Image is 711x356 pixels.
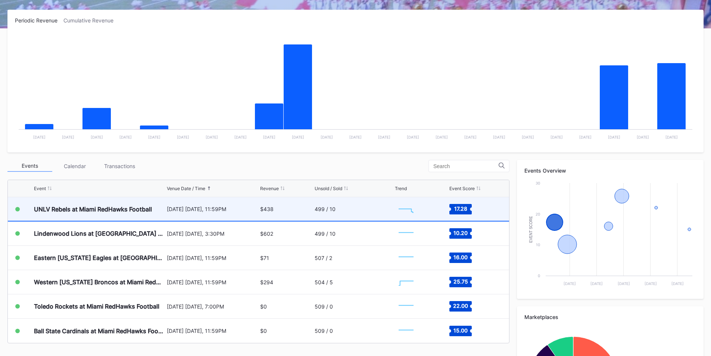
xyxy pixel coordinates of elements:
text: 25.75 [453,278,468,285]
div: [DATE] [DATE], 11:59PM [167,255,259,261]
div: [DATE] [DATE], 3:30PM [167,230,259,237]
div: Toledo Rockets at Miami RedHawks Football [34,303,159,310]
text: [DATE] [637,135,649,139]
div: $0 [260,303,267,310]
text: [DATE] [618,281,630,286]
div: Revenue [260,186,279,191]
text: 17.28 [454,205,467,211]
div: 507 / 2 [315,255,332,261]
text: [DATE] [263,135,275,139]
div: $0 [260,328,267,334]
div: Ball State Cardinals at Miami RedHawks Football [34,327,165,335]
div: 509 / 0 [315,303,333,310]
text: [DATE] [407,135,419,139]
div: 504 / 5 [315,279,333,285]
div: [DATE] [DATE], 11:59PM [167,206,259,212]
text: [DATE] [464,135,477,139]
div: [DATE] [DATE], 7:00PM [167,303,259,310]
text: [DATE] [551,135,563,139]
svg: Chart title [395,200,417,219]
text: [DATE] [564,281,576,286]
text: Event Score [529,216,533,243]
text: [DATE] [177,135,189,139]
svg: Chart title [395,297,417,316]
text: [DATE] [608,135,620,139]
div: Venue Date / Time [167,186,205,191]
text: 10 [536,242,540,247]
div: Unsold / Sold [315,186,342,191]
svg: Chart title [395,248,417,267]
svg: Chart title [395,224,417,243]
div: Eastern [US_STATE] Eagles at [GEOGRAPHIC_DATA] RedHawks Football [34,254,165,261]
div: 499 / 10 [315,206,336,212]
svg: Chart title [395,273,417,291]
div: $602 [260,230,273,237]
text: [DATE] [579,135,592,139]
div: Events Overview [524,167,696,174]
text: 0 [538,273,540,278]
div: Event Score [449,186,475,191]
text: 20 [536,212,540,216]
text: [DATE] [493,135,505,139]
input: Search [433,163,499,169]
text: [DATE] [671,281,684,286]
div: Periodic Revenue [15,17,63,24]
div: Lindenwood Lions at [GEOGRAPHIC_DATA] RedHawks Football [34,230,165,237]
text: [DATE] [33,135,46,139]
text: [DATE] [119,135,132,139]
text: [DATE] [378,135,390,139]
svg: Chart title [15,33,696,145]
text: [DATE] [62,135,74,139]
div: [DATE] [DATE], 11:59PM [167,279,259,285]
text: [DATE] [436,135,448,139]
div: 499 / 10 [315,230,336,237]
text: 15.00 [453,327,468,333]
div: $438 [260,206,274,212]
text: 16.00 [453,254,468,260]
div: 509 / 0 [315,328,333,334]
svg: Chart title [395,322,417,340]
text: [DATE] [665,135,678,139]
text: 30 [536,181,540,185]
text: [DATE] [206,135,218,139]
div: Cumulative Revenue [63,17,119,24]
div: UNLV Rebels at Miami RedHawks Football [34,205,152,213]
div: [DATE] [DATE], 11:59PM [167,328,259,334]
div: Trend [395,186,407,191]
div: Events [7,160,52,172]
text: [DATE] [321,135,333,139]
text: [DATE] [148,135,160,139]
text: [DATE] [522,135,534,139]
text: [DATE] [590,281,603,286]
div: Calendar [52,160,97,172]
text: [DATE] [234,135,247,139]
text: [DATE] [91,135,103,139]
text: 10.20 [453,230,468,236]
div: Marketplaces [524,314,696,320]
div: $294 [260,279,273,285]
text: [DATE] [292,135,304,139]
text: [DATE] [349,135,362,139]
div: Western [US_STATE] Broncos at Miami RedHawks Football [34,278,165,286]
svg: Chart title [524,179,696,291]
div: $71 [260,255,269,261]
div: Transactions [97,160,142,172]
text: 22.00 [453,303,468,309]
div: Event [34,186,46,191]
text: [DATE] [645,281,657,286]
